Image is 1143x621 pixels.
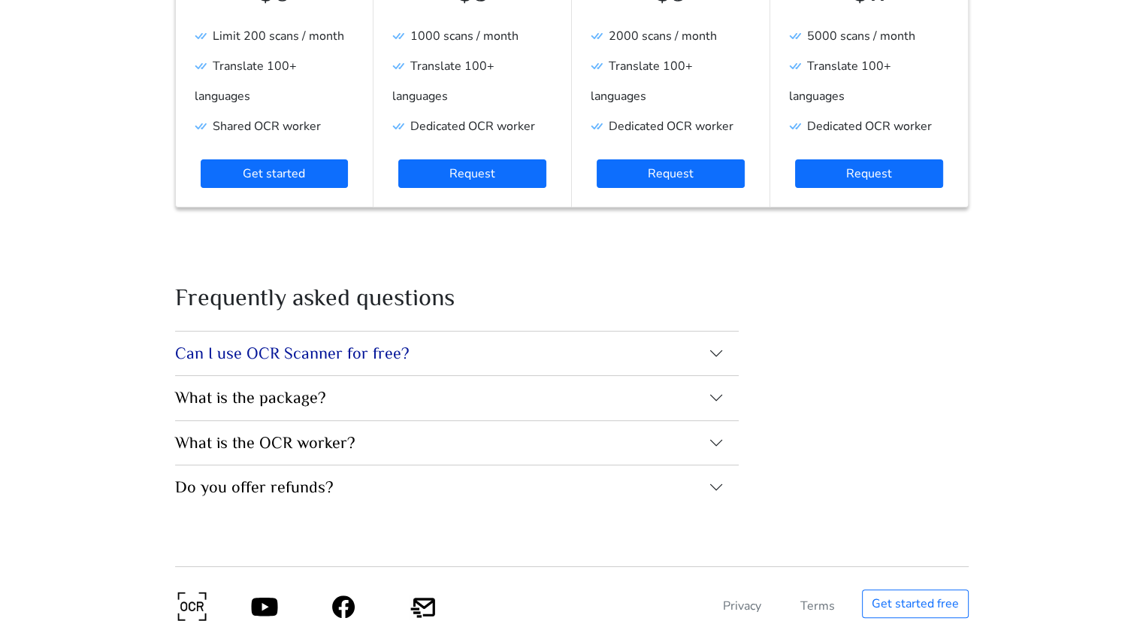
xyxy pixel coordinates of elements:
[591,58,693,105] span: Translate 100+ languages
[175,421,739,465] button: What is the OCR worker?
[195,58,297,105] span: Translate 100+ languages
[175,376,739,420] button: What is the package?
[591,28,717,44] span: 2000 scans / month
[795,159,943,188] a: Request
[597,159,745,188] a: Request
[392,28,519,44] span: 1000 scans / month
[862,589,969,618] a: Get started free
[195,118,321,135] span: Shared OCR worker
[789,28,915,44] span: 5000 scans / month
[392,58,494,105] span: Translate 100+ languages
[175,283,969,311] h2: Frequently asked questions
[175,332,739,375] button: Can I use OCR Scanner for free?
[195,28,344,44] span: Limit 200 scans / month
[392,118,535,135] span: Dedicated OCR worker
[175,465,739,509] button: Do you offer refunds?
[789,118,932,135] span: Dedicated OCR worker
[591,118,733,135] span: Dedicated OCR worker
[789,58,891,105] span: Translate 100+ languages
[398,159,546,188] a: Request
[201,159,349,188] a: Get started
